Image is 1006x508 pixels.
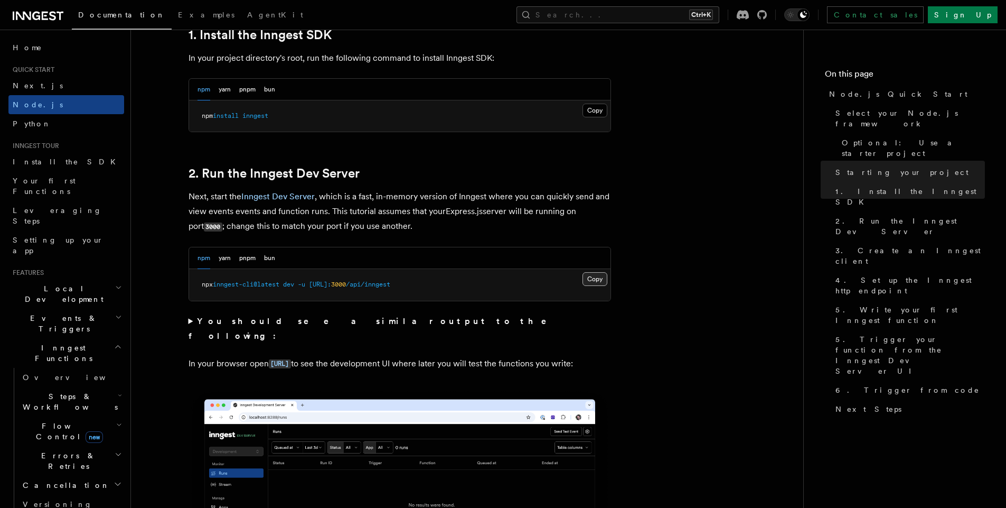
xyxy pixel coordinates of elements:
[8,283,115,304] span: Local Development
[831,330,985,381] a: 5. Trigger your function from the Inngest Dev Server UI
[827,6,924,23] a: Contact sales
[825,85,985,104] a: Node.js Quick Start
[13,42,42,53] span: Home
[18,387,124,417] button: Steps & Workflows
[189,356,611,372] p: In your browser open to see the development UI where later you will test the functions you write:
[8,313,115,334] span: Events & Triggers
[835,245,985,266] span: 3. Create an Inngest client
[189,51,611,66] p: In your project directory's root, run the following command to install Inngest SDK:
[264,79,275,100] button: bun
[72,3,172,30] a: Documentation
[8,171,124,201] a: Your first Functions
[18,480,110,491] span: Cancellation
[189,314,611,344] summary: You should see a similar output to the following:
[202,112,213,119] span: npm
[835,385,980,395] span: 6. Trigger from code
[219,79,231,100] button: yarn
[269,358,291,368] a: [URL]
[189,166,360,181] a: 2. Run the Inngest Dev Server
[213,281,279,288] span: inngest-cli@latest
[831,381,985,400] a: 6. Trigger from code
[835,275,985,296] span: 4. Set up the Inngest http endpoint
[582,104,607,117] button: Copy
[18,446,124,476] button: Errors & Retries
[8,201,124,230] a: Leveraging Steps
[835,404,901,414] span: Next Steps
[831,400,985,419] a: Next Steps
[831,211,985,241] a: 2. Run the Inngest Dev Server
[516,6,719,23] button: Search...Ctrl+K
[346,281,390,288] span: /api/inngest
[13,100,63,109] span: Node.js
[178,11,234,19] span: Examples
[835,186,985,207] span: 1. Install the Inngest SDK
[8,76,124,95] a: Next.js
[831,271,985,300] a: 4. Set up the Inngest http endpoint
[18,476,124,495] button: Cancellation
[198,247,210,269] button: npm
[835,334,985,376] span: 5. Trigger your function from the Inngest Dev Server UI
[202,281,213,288] span: npx
[8,142,59,150] span: Inngest tour
[13,81,63,90] span: Next.js
[831,241,985,271] a: 3. Create an Inngest client
[213,112,239,119] span: install
[331,281,346,288] span: 3000
[8,114,124,133] a: Python
[689,10,713,20] kbd: Ctrl+K
[835,216,985,237] span: 2. Run the Inngest Dev Server
[189,316,562,341] strong: You should see a similar output to the following:
[838,133,985,163] a: Optional: Use a starter project
[13,206,102,225] span: Leveraging Steps
[8,66,54,74] span: Quick start
[189,189,611,234] p: Next, start the , which is a fast, in-memory version of Inngest where you can quickly send and vi...
[172,3,241,29] a: Examples
[78,11,165,19] span: Documentation
[8,279,124,309] button: Local Development
[189,27,332,42] a: 1. Install the Inngest SDK
[829,89,967,99] span: Node.js Quick Start
[13,119,51,128] span: Python
[18,450,115,472] span: Errors & Retries
[198,79,210,100] button: npm
[283,281,294,288] span: dev
[8,230,124,260] a: Setting up your app
[8,152,124,171] a: Install the SDK
[23,373,131,382] span: Overview
[13,158,122,166] span: Install the SDK
[269,359,291,368] code: [URL]
[219,247,231,269] button: yarn
[18,368,124,387] a: Overview
[242,112,268,119] span: inngest
[247,11,303,19] span: AgentKit
[8,95,124,114] a: Node.js
[13,236,104,255] span: Setting up your app
[204,223,222,232] code: 3000
[241,191,315,201] a: Inngest Dev Server
[831,182,985,211] a: 1. Install the Inngest SDK
[264,247,275,269] button: bun
[831,163,985,182] a: Starting your project
[835,108,985,129] span: Select your Node.js framework
[784,8,810,21] button: Toggle dark mode
[8,309,124,338] button: Events & Triggers
[835,304,985,326] span: 5. Write your first Inngest function
[309,281,331,288] span: [URL]:
[8,338,124,368] button: Inngest Functions
[831,300,985,330] a: 5. Write your first Inngest function
[241,3,309,29] a: AgentKit
[13,177,76,196] span: Your first Functions
[831,104,985,133] a: Select your Node.js framework
[582,272,607,286] button: Copy
[18,417,124,446] button: Flow Controlnew
[825,68,985,85] h4: On this page
[928,6,998,23] a: Sign Up
[239,247,256,269] button: pnpm
[8,38,124,57] a: Home
[18,421,116,442] span: Flow Control
[239,79,256,100] button: pnpm
[8,343,114,364] span: Inngest Functions
[18,391,118,412] span: Steps & Workflows
[842,137,985,159] span: Optional: Use a starter project
[835,167,969,178] span: Starting your project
